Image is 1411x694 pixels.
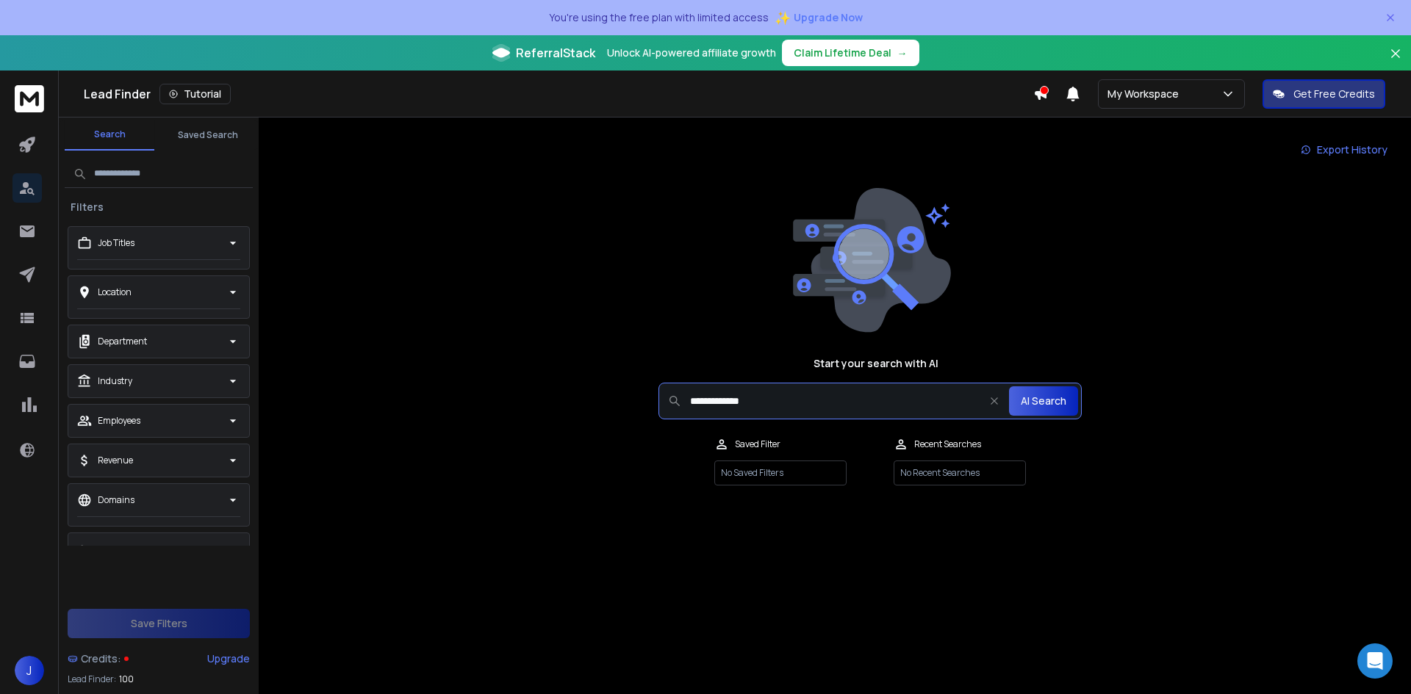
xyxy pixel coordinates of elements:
[98,336,147,347] p: Department
[714,460,847,485] p: No Saved Filters
[98,375,132,387] p: Industry
[15,656,44,685] button: J
[95,543,150,555] p: Management
[98,455,133,466] p: Revenue
[1357,643,1393,679] div: Open Intercom Messenger
[1289,135,1399,165] a: Export History
[98,415,140,427] p: Employees
[914,438,981,450] p: Recent Searches
[119,673,134,685] span: 100
[794,10,863,25] span: Upgrade Now
[789,188,951,333] img: image
[775,3,863,32] button: ✨Upgrade Now
[897,46,908,60] span: →
[68,644,250,673] a: Credits:Upgrade
[65,200,109,214] h3: Filters
[607,46,776,60] p: Unlock AI-powered affiliate growth
[1263,79,1385,109] button: Get Free Credits
[65,120,154,151] button: Search
[98,286,132,298] p: Location
[68,673,116,685] p: Lead Finder:
[782,40,919,66] button: Claim Lifetime Deal→
[207,651,250,666] div: Upgrade
[735,438,780,450] p: Saved Filter
[894,460,1026,485] p: No Recent Searches
[98,237,134,249] p: Job Titles
[81,651,121,666] span: Credits:
[775,7,791,28] span: ✨
[549,10,769,25] p: You're using the free plan with limited access
[814,356,938,371] h1: Start your search with AI
[84,84,1033,104] div: Lead Finder
[159,84,231,104] button: Tutorial
[1386,44,1405,79] button: Close banner
[516,44,595,62] span: ReferralStack
[1293,87,1375,101] p: Get Free Credits
[98,494,134,506] p: Domains
[163,120,253,150] button: Saved Search
[1009,386,1078,416] button: AI Search
[1107,87,1185,101] p: My Workspace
